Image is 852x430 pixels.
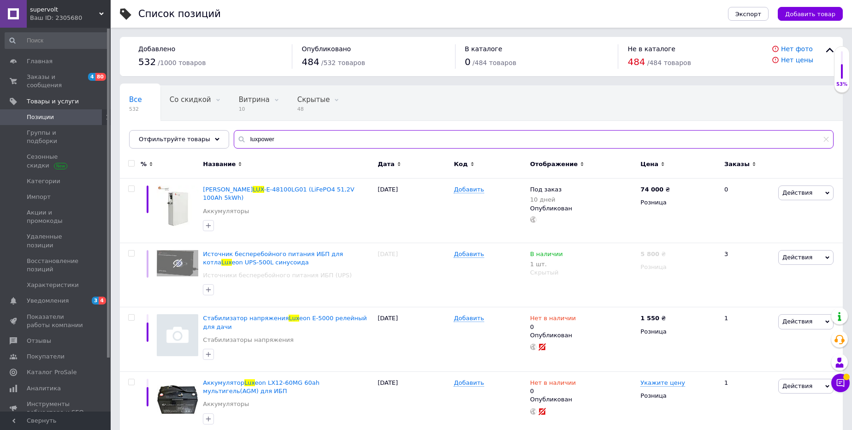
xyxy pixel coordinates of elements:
[27,400,85,417] span: Инструменты вебмастера и SEO
[640,392,716,400] div: Розница
[785,11,835,18] span: Добавить товар
[27,368,77,376] span: Каталог ProSale
[302,56,319,67] span: 484
[724,160,750,168] span: Заказы
[27,113,54,121] span: Позиции
[30,14,111,22] div: Ваш ID: 2305680
[203,207,249,215] a: Аккумуляторы
[640,186,663,193] b: 74 000
[157,185,198,227] img: Felicity LUX-E-48100LG01 (LiFePO4 51,2V 100Ah 5kWh)
[129,106,142,113] span: 532
[141,160,147,168] span: %
[530,204,636,213] div: Опубликован
[302,45,351,53] span: Опубликовано
[530,269,636,277] div: Скрытый
[781,45,813,53] a: Нет фото
[297,96,330,104] span: Скрытые
[640,160,658,168] span: Цена
[530,379,576,395] div: 0
[297,106,330,113] span: 48
[27,297,69,305] span: Уведомления
[203,379,244,386] span: Аккумулятор
[719,307,776,372] div: 1
[203,186,253,193] span: [PERSON_NAME]
[158,59,206,66] span: / 1000 товаров
[253,186,264,193] span: LUX
[454,186,484,193] span: Добавить
[27,73,85,90] span: Заказы и сообщения
[530,160,578,168] span: Отображение
[640,251,659,257] b: 5 800
[454,315,484,322] span: Добавить
[530,395,636,404] div: Опубликован
[640,379,685,387] span: Укажите цену
[203,315,289,322] span: Стабилизатор напряжения
[647,59,691,66] span: / 484 товаров
[375,307,451,372] div: [DATE]
[203,186,354,201] span: -E-48100LG01 (LiFePO4 51,2V 100Ah 5kWh)
[27,177,60,185] span: Категории
[27,193,51,201] span: Импорт
[27,257,85,274] span: Восстановление позиций
[289,315,299,322] span: Lux
[782,254,812,261] span: Действия
[530,261,563,268] div: 1 шт.
[530,186,562,196] span: Под заказ
[530,331,636,340] div: Опубликован
[203,336,293,344] a: Стабилизаторы напряжения
[27,233,85,249] span: Удаленные позиции
[221,259,232,266] span: Lux
[129,131,192,139] span: Опубликованные
[778,7,843,21] button: Добавить товар
[170,96,211,104] span: Со скидкой
[203,379,319,394] span: eon LX12-60MG 60ah мультигель(AGM) для ИБП
[203,379,319,394] a: АккумуляторLuxeon LX12-60MG 60ah мультигель(AGM) для ИБП
[454,251,484,258] span: Добавить
[530,251,563,260] span: В наличии
[99,297,106,305] span: 4
[627,45,675,53] span: Не в каталоге
[530,196,562,203] div: 10 дней
[203,315,367,330] span: eon E-5000 релейный для дачи
[375,179,451,243] div: [DATE]
[138,45,175,53] span: Добавлено
[782,318,812,325] span: Действия
[530,315,576,324] span: Нет в наличии
[640,185,670,194] div: ₴
[232,259,309,266] span: eon UPS-500L синусоида
[465,45,502,53] span: В каталоге
[203,400,249,408] a: Аккумуляторы
[27,129,85,145] span: Группы и подборки
[640,198,716,207] div: Розница
[640,328,716,336] div: Розница
[627,56,645,67] span: 484
[203,186,354,201] a: [PERSON_NAME]LUX-E-48100LG01 (LiFePO4 51,2V 100Ah 5kWh)
[831,374,850,392] button: Чат с покупателем
[378,160,395,168] span: Дата
[321,59,365,66] span: / 532 товаров
[375,243,451,307] div: [DATE]
[834,81,849,88] div: 53%
[138,56,156,67] span: 532
[719,179,776,243] div: 0
[239,96,270,104] span: Витрина
[27,384,61,393] span: Аналитика
[465,56,471,67] span: 0
[30,6,99,14] span: supervolt
[203,315,367,330] a: Стабилизатор напряженияLuxeon E-5000 релейный для дачи
[203,251,343,266] span: Источник бесперебойного питания ИБП для котла
[27,209,85,225] span: Акции и промокоды
[27,281,79,289] span: Характеристики
[530,314,576,331] div: 0
[27,97,79,106] span: Товары и услуги
[27,153,85,169] span: Сезонные скидки
[640,314,666,322] div: ₴
[203,251,343,266] a: Источник бесперебойного питания ИБП для котлаLuxeon UPS-500L синусоида
[138,9,221,19] div: Список позиций
[129,96,142,104] span: Все
[782,189,812,196] span: Действия
[473,59,516,66] span: / 484 товаров
[719,243,776,307] div: 3
[203,271,352,280] a: Источники бесперебойного питания ИБП (UPS)
[27,352,65,361] span: Покупатели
